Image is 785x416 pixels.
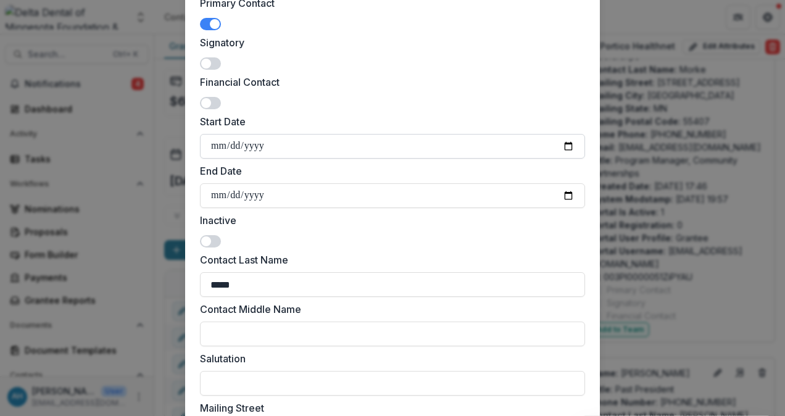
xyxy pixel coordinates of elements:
label: Salutation [200,351,578,366]
label: Contact Last Name [200,252,578,267]
label: Financial Contact [200,75,578,89]
label: Signatory [200,35,578,50]
label: End Date [200,164,578,178]
label: Inactive [200,213,578,228]
label: Contact Middle Name [200,302,578,317]
label: Mailing Street [200,401,578,415]
label: Start Date [200,114,578,129]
